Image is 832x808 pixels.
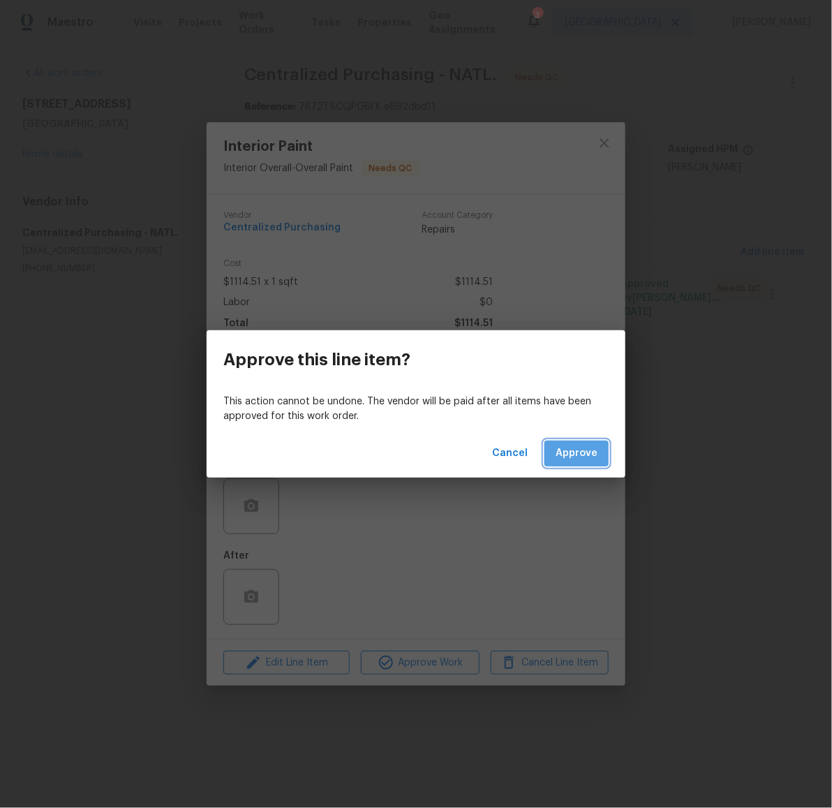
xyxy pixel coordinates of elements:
span: Cancel [492,445,528,462]
span: Approve [556,445,597,462]
p: This action cannot be undone. The vendor will be paid after all items have been approved for this... [223,395,609,424]
button: Cancel [486,441,533,467]
h3: Approve this line item? [223,350,410,369]
button: Approve [544,441,609,467]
